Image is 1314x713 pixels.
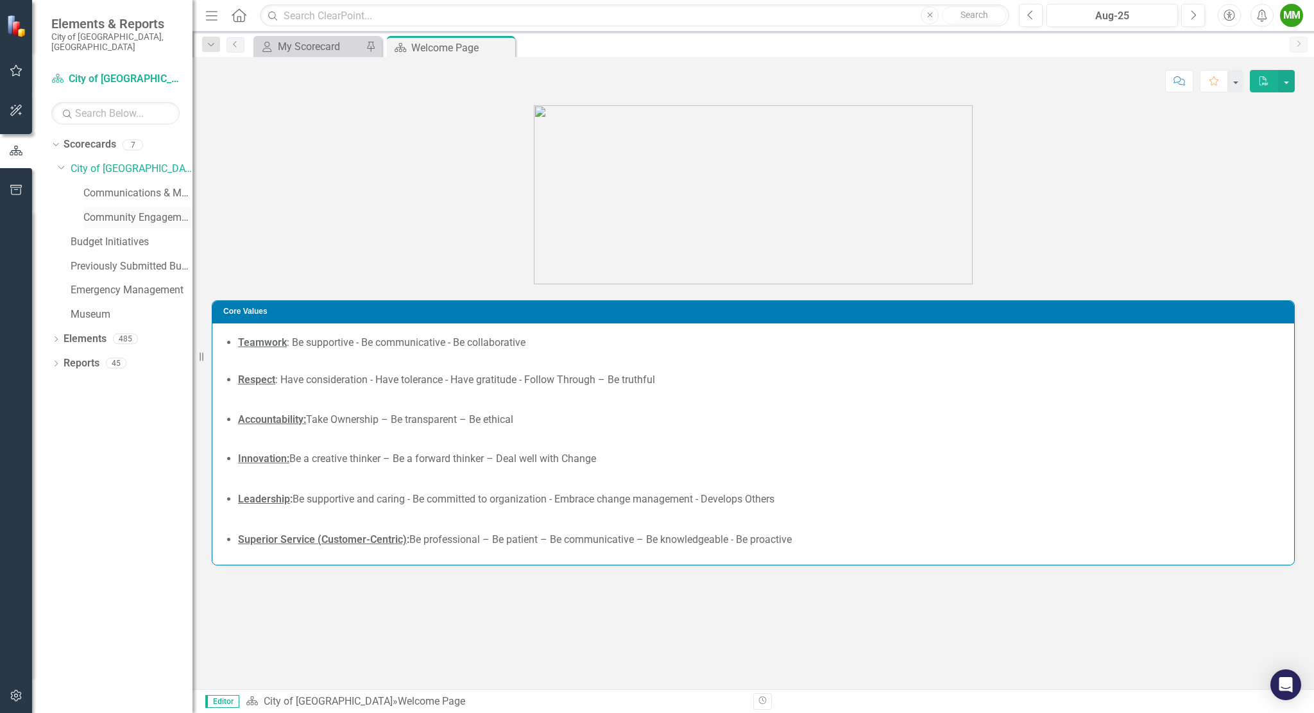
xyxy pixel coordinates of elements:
a: City of [GEOGRAPHIC_DATA] [264,695,393,707]
div: 7 [123,139,143,150]
u: Teamwork [238,336,287,348]
strong: Accountability: [238,413,306,425]
a: Emergency Management [71,283,192,298]
strong: Innovation: [238,452,289,465]
li: : Have consideration - Have tolerance - Have gratitude - Follow Through – Be truthful [238,373,1281,388]
a: Elements [64,332,107,347]
div: My Scorecard [278,39,363,55]
li: Be professional – Be patient – Be communicative – Be knowledgeable - Be proactive [238,533,1281,547]
li: Be a creative thinker – Be a forward thinker – Deal well with Change [238,452,1281,467]
h3: Core Values [223,307,1288,316]
a: Reports [64,356,99,371]
strong: Respect [238,374,275,386]
small: City of [GEOGRAPHIC_DATA], [GEOGRAPHIC_DATA] [51,31,180,53]
div: 485 [113,334,138,345]
div: 45 [106,358,126,369]
li: Be supportive and caring - Be committed to organization - Embrace change management - Develops Ot... [238,492,1281,507]
strong: : [407,533,409,545]
strong: : [290,493,293,505]
a: Scorecards [64,137,116,152]
u: Leadership [238,493,290,505]
a: Budget Initiatives [71,235,192,250]
button: Aug-25 [1046,4,1178,27]
span: Editor [205,695,239,708]
div: » [246,694,744,709]
li: : Be supportive - Be communicative - Be collaborative [238,336,1281,350]
u: Superior Service (Customer-Centric) [238,533,407,545]
a: Museum [71,307,192,322]
button: Search [942,6,1006,24]
li: Take Ownership – Be transparent – Be ethical [238,413,1281,427]
img: ClearPoint Strategy [6,15,29,37]
div: Welcome Page [411,40,512,56]
div: Aug-25 [1051,8,1173,24]
a: Communications & Marketing [83,186,192,201]
span: Elements & Reports [51,16,180,31]
span: Search [960,10,988,20]
button: MM [1280,4,1303,27]
input: Search Below... [51,102,180,125]
a: My Scorecard [257,39,363,55]
a: Community Engagement & Emergency Preparedness [83,210,192,225]
a: City of [GEOGRAPHIC_DATA] [71,162,192,176]
div: Open Intercom Messenger [1270,669,1301,700]
a: Previously Submitted Budget Initiatives [71,259,192,274]
div: Welcome Page [398,695,465,707]
input: Search ClearPoint... [260,4,1009,27]
img: 636613840959600000.png [534,105,973,284]
a: City of [GEOGRAPHIC_DATA] [51,72,180,87]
